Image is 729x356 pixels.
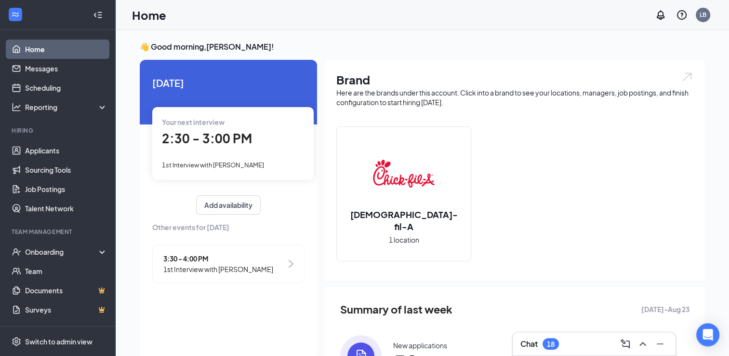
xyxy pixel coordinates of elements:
[152,222,305,233] span: Other events for [DATE]
[162,118,225,126] span: Your next interview
[389,234,419,245] span: 1 location
[25,160,107,179] a: Sourcing Tools
[163,253,273,264] span: 3:30 - 4:00 PM
[12,247,21,257] svg: UserCheck
[25,179,107,199] a: Job Postings
[618,336,633,352] button: ComposeMessage
[25,337,93,346] div: Switch to admin view
[25,102,108,112] div: Reporting
[547,340,555,348] div: 18
[162,161,264,169] span: 1st Interview with [PERSON_NAME]
[25,59,107,78] a: Messages
[336,71,693,88] h1: Brand
[25,141,107,160] a: Applicants
[654,338,666,350] svg: Minimize
[520,339,538,349] h3: Chat
[393,341,447,350] div: New applications
[655,9,666,21] svg: Notifications
[11,10,20,19] svg: WorkstreamLogo
[700,11,706,19] div: LB
[336,88,693,107] div: Here are the brands under this account. Click into a brand to see your locations, managers, job p...
[676,9,688,21] svg: QuestionInfo
[132,7,166,23] h1: Home
[25,261,107,281] a: Team
[637,338,649,350] svg: ChevronUp
[681,71,693,82] img: open.6027fd2a22e1237b5b06.svg
[696,323,719,346] div: Open Intercom Messenger
[140,41,705,52] h3: 👋 Good morning, [PERSON_NAME] !
[641,304,689,315] span: [DATE] - Aug 23
[12,337,21,346] svg: Settings
[25,247,99,257] div: Onboarding
[25,199,107,218] a: Talent Network
[12,102,21,112] svg: Analysis
[25,78,107,97] a: Scheduling
[152,75,305,90] span: [DATE]
[25,300,107,319] a: SurveysCrown
[340,301,452,318] span: Summary of last week
[373,143,435,205] img: Chick-fil-A
[25,281,107,300] a: DocumentsCrown
[25,40,107,59] a: Home
[163,264,273,274] span: 1st Interview with [PERSON_NAME]
[12,126,106,135] div: Hiring
[652,336,668,352] button: Minimize
[196,195,261,215] button: Add availability
[93,10,103,20] svg: Collapse
[12,228,106,236] div: Team Management
[635,336,650,352] button: ChevronUp
[620,338,631,350] svg: ComposeMessage
[162,130,252,146] span: 2:30 - 3:00 PM
[337,208,471,233] h2: [DEMOGRAPHIC_DATA]-fil-A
